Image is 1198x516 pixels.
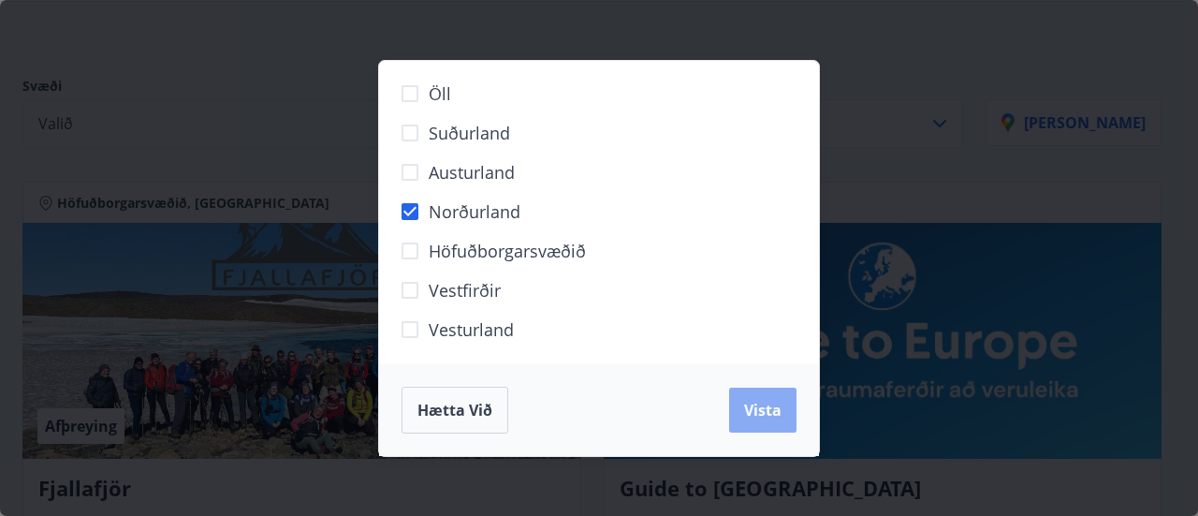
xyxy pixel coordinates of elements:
[744,400,782,420] span: Vista
[429,278,501,302] span: Vestfirðir
[729,388,796,433] button: Vista
[429,121,510,145] span: Suðurland
[429,160,515,184] span: Austurland
[429,81,451,106] span: Öll
[429,317,514,342] span: Vesturland
[429,199,520,224] span: Norðurland
[429,239,586,263] span: Höfuðborgarsvæðið
[402,387,508,434] button: Hætta við
[417,400,492,420] span: Hætta við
